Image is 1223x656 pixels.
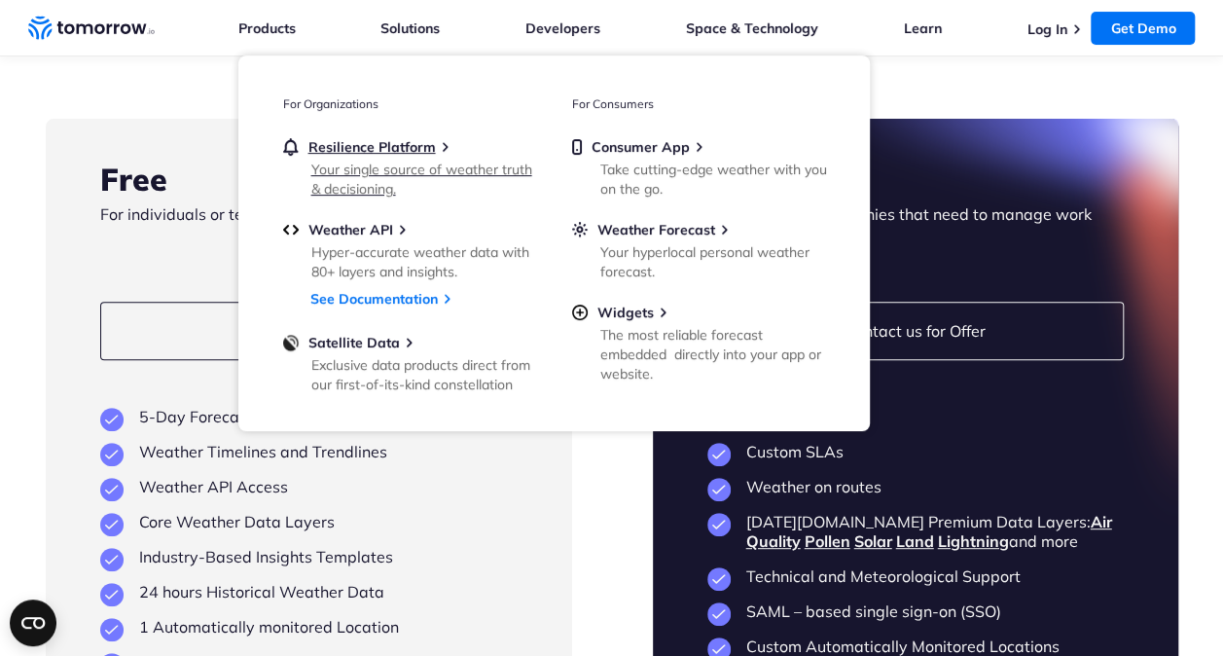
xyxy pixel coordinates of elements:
div: Your hyperlocal personal weather forecast. [600,242,827,281]
li: Industry-Based Insights Templates [100,547,517,566]
li: [DATE][DOMAIN_NAME] Premium Data Layers: and more [707,512,1124,551]
button: Open CMP widget [10,600,56,646]
h3: Free [100,158,517,200]
span: Weather Forecast [597,221,715,238]
a: Try Now [100,302,517,360]
li: Core Weather Data Layers [100,512,517,531]
li: 14-Day Forecast [707,407,1124,426]
li: SAML – based single sign-on (SSO) [707,601,1124,621]
a: Get Demo [1091,12,1195,45]
a: Home link [28,14,155,43]
img: sun.svg [572,221,588,238]
div: Exclusive data products direct from our first-of-its-kind constellation [311,355,538,394]
img: mobile.svg [572,138,582,156]
a: Resilience PlatformYour single source of weather truth & decisioning. [283,138,536,195]
img: bell.svg [283,138,299,156]
a: Lightning [938,531,1009,551]
a: Products [238,19,296,37]
div: Take cutting-edge weather with you on the go. [600,160,827,199]
img: api.svg [283,221,299,238]
span: Widgets [597,304,654,321]
a: Air Quality [746,512,1112,551]
a: Consumer AppTake cutting-edge weather with you on the go. [572,138,825,195]
a: Weather APIHyper-accurate weather data with 80+ layers and insights. [283,221,536,277]
span: Satellite Data [308,334,400,351]
a: WidgetsThe most reliable forecast embedded directly into your app or website. [572,304,825,380]
img: satellite-data-menu.png [283,334,299,351]
h3: For Organizations [283,96,536,111]
a: Space & Technology [686,19,818,37]
a: Land [896,531,934,551]
a: Weather ForecastYour hyperlocal personal weather forecast. [572,221,825,277]
a: Satellite DataExclusive data products direct from our first-of-its-kind constellation [283,334,536,390]
li: 1 Automatically monitored Location [100,617,517,637]
a: Contact us for Offer [707,302,1124,360]
li: Weather API Access [100,477,517,496]
img: plus-circle.svg [572,304,588,321]
span: Resilience Platform [308,138,436,156]
li: 24 hours Historical Weather Data [100,582,517,601]
span: Consumer App [592,138,690,156]
span: Weather API [308,221,393,238]
a: Solutions [380,19,440,37]
div: The most reliable forecast embedded directly into your app or website. [600,325,827,383]
p: For individuals or teams just getting started [100,200,517,255]
li: Weather Timelines and Trendlines [100,442,517,461]
li: Technical and Meteorological Support [707,566,1124,586]
h3: For Consumers [572,96,825,111]
li: 5-Day Forecast [100,407,517,426]
a: See Documentation [310,290,438,308]
a: Pollen [805,531,850,551]
a: Learn [904,19,942,37]
li: Custom SLAs [707,442,1124,461]
div: Hyper-accurate weather data with 80+ layers and insights. [311,242,538,281]
a: Solar [854,531,892,551]
div: Your single source of weather truth & decisioning. [311,160,538,199]
a: Developers [525,19,600,37]
li: Weather on routes [707,477,1124,496]
a: Log In [1026,20,1066,38]
li: Custom Automatically Monitored Locations [707,637,1124,656]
